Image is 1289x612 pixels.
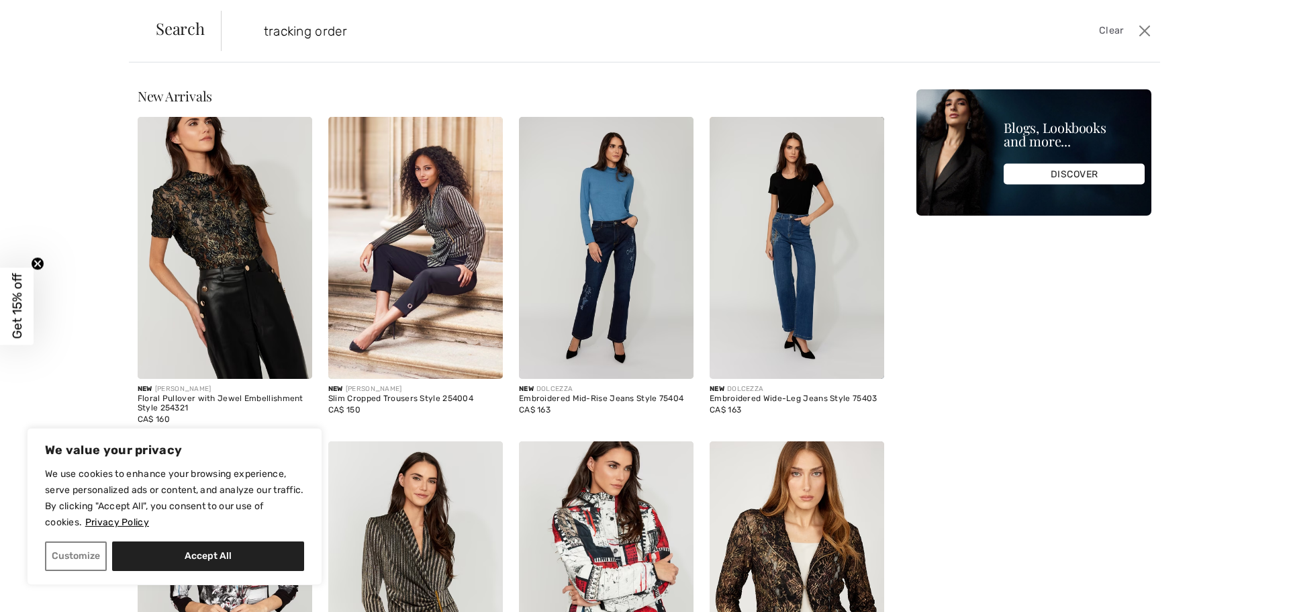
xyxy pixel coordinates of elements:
[138,117,312,379] img: Floral Pullover with Jewel Embellishment Style 254321. Copper/Black
[519,385,534,393] span: New
[27,428,322,585] div: We value your privacy
[710,384,884,394] div: DOLCEZZA
[138,385,152,393] span: New
[328,117,503,379] img: Slim Cropped Trousers Style 254004. Black
[519,405,551,414] span: CA$ 163
[710,117,884,379] img: Embroidered Wide-Leg Jeans Style 75403. As sample
[1004,164,1145,185] div: DISCOVER
[30,9,57,21] span: Chat
[138,394,312,413] div: Floral Pullover with Jewel Embellishment Style 254321
[519,384,694,394] div: DOLCEZZA
[519,394,694,404] div: Embroidered Mid-Rise Jeans Style 75404
[254,11,914,51] input: TYPE TO SEARCH
[45,442,304,458] p: We value your privacy
[1099,24,1124,38] span: Clear
[85,516,150,529] a: Privacy Policy
[138,384,312,394] div: [PERSON_NAME]
[710,394,884,404] div: Embroidered Wide-Leg Jeans Style 75403
[31,257,44,270] button: Close teaser
[710,385,724,393] span: New
[328,384,503,394] div: [PERSON_NAME]
[1135,20,1155,42] button: Close
[138,87,212,105] span: New Arrivals
[519,117,694,379] img: Embroidered Mid-Rise Jeans Style 75404. As sample
[328,385,343,393] span: New
[45,466,304,531] p: We use cookies to enhance your browsing experience, serve personalized ads or content, and analyz...
[138,414,170,424] span: CA$ 160
[328,405,361,414] span: CA$ 150
[328,394,503,404] div: Slim Cropped Trousers Style 254004
[156,20,205,36] span: Search
[710,405,741,414] span: CA$ 163
[112,541,304,571] button: Accept All
[1004,121,1145,148] div: Blogs, Lookbooks and more...
[916,89,1151,216] img: Blogs, Lookbooks and more...
[45,541,107,571] button: Customize
[9,273,25,339] span: Get 15% off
